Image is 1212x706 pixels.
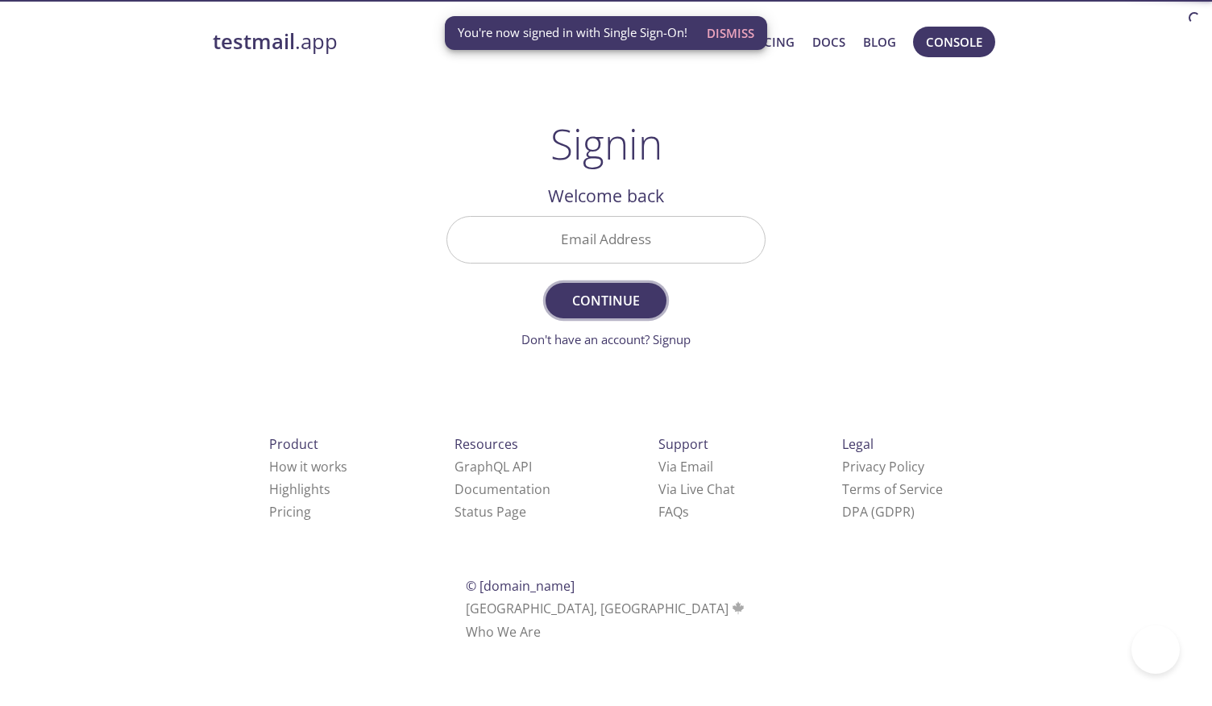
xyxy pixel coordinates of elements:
[842,458,924,476] a: Privacy Policy
[466,577,575,595] span: © [DOMAIN_NAME]
[658,458,713,476] a: Via Email
[745,31,795,52] a: Pricing
[213,28,657,56] a: testmail.app
[658,435,708,453] span: Support
[563,289,649,312] span: Continue
[550,119,662,168] h1: Signin
[707,23,754,44] span: Dismiss
[658,503,689,521] a: FAQ
[546,283,666,318] button: Continue
[458,24,687,41] span: You're now signed in with Single Sign-On!
[446,182,766,210] h2: Welcome back
[863,31,896,52] a: Blog
[454,480,550,498] a: Documentation
[269,480,330,498] a: Highlights
[658,480,735,498] a: Via Live Chat
[454,435,518,453] span: Resources
[269,503,311,521] a: Pricing
[454,503,526,521] a: Status Page
[466,623,541,641] a: Who We Are
[683,503,689,521] span: s
[269,435,318,453] span: Product
[700,18,761,48] button: Dismiss
[1131,625,1180,674] iframe: Help Scout Beacon - Open
[926,31,982,52] span: Console
[269,458,347,476] a: How it works
[466,600,747,617] span: [GEOGRAPHIC_DATA], [GEOGRAPHIC_DATA]
[454,458,532,476] a: GraphQL API
[842,480,943,498] a: Terms of Service
[842,503,915,521] a: DPA (GDPR)
[842,435,874,453] span: Legal
[213,27,295,56] strong: testmail
[521,331,691,347] a: Don't have an account? Signup
[913,27,995,57] button: Console
[812,31,845,52] a: Docs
